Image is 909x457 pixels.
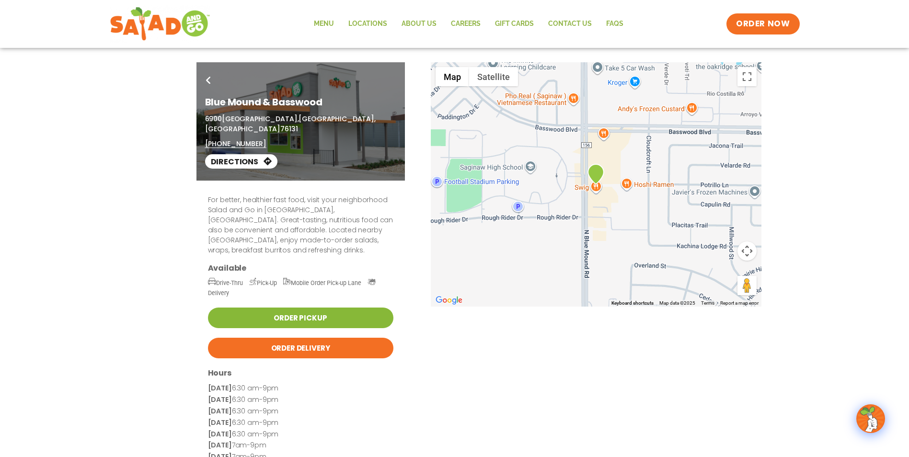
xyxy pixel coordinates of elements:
span: [GEOGRAPHIC_DATA], [222,114,299,124]
p: 6:30 am-9pm [208,394,393,406]
a: Contact Us [541,13,599,35]
strong: [DATE] [208,406,232,416]
h3: Hours [208,368,393,378]
a: GIFT CARDS [488,13,541,35]
a: Careers [444,13,488,35]
a: Directions [205,154,277,169]
span: 76131 [280,124,298,134]
p: 6:30 am-9pm [208,429,393,440]
button: Map camera controls [737,241,757,261]
h1: Blue Mound & Basswood [205,95,396,109]
button: Drag Pegman onto the map to open Street View [737,276,757,295]
span: Mobile Order Pick-up Lane [283,279,362,286]
strong: [DATE] [208,429,232,439]
span: Drive-Thru [208,279,243,286]
p: 6:30 am-9pm [208,417,393,429]
strong: [DATE] [208,418,232,427]
a: About Us [394,13,444,35]
p: 6:30 am-9pm [208,406,393,417]
a: [PHONE_NUMBER] [205,139,266,149]
p: 7am-9pm [208,440,393,451]
a: FAQs [599,13,631,35]
span: ORDER NOW [736,18,790,30]
strong: [DATE] [208,383,232,393]
a: Order Pickup [208,308,393,328]
span: 6900 [205,114,222,124]
a: Locations [341,13,394,35]
p: 6:30 am-9pm [208,383,393,394]
img: wpChatIcon [857,405,884,432]
img: new-SAG-logo-768×292 [110,5,211,43]
a: Menu [307,13,341,35]
strong: [DATE] [208,395,232,404]
nav: Menu [307,13,631,35]
h3: Available [208,263,393,273]
span: Pick-Up [249,279,277,286]
a: Order Delivery [208,338,393,358]
a: Report a map error [720,300,759,306]
p: For better, healthier fast food, visit your neighborhood Salad and Go in [GEOGRAPHIC_DATA], [GEOG... [208,195,393,255]
span: [GEOGRAPHIC_DATA], [299,114,375,124]
strong: [DATE] [208,440,232,450]
a: ORDER NOW [726,13,799,34]
span: [GEOGRAPHIC_DATA] [205,124,281,134]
